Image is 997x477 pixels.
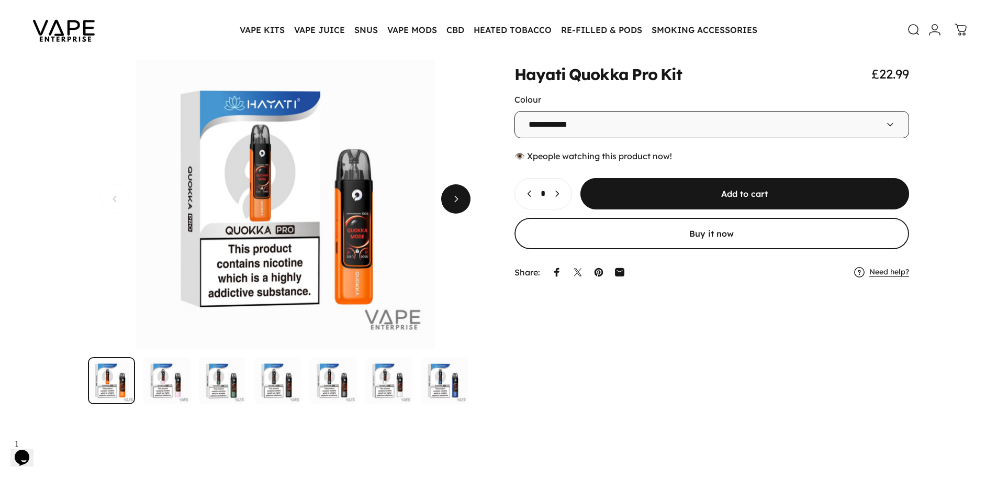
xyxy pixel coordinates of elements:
[199,357,246,404] button: Go to item
[383,19,442,41] summary: VAPE MODS
[199,357,246,404] img: Hayati Quokka Pro Kit
[235,19,289,41] summary: VAPE KITS
[556,19,647,41] summary: RE-FILLED & PODS
[254,357,301,404] button: Go to item
[647,19,762,41] summary: SMOKING ACCESSORIES
[289,19,350,41] summary: VAPE JUICE
[632,66,657,82] animate-element: Pro
[514,218,910,249] button: Buy it now
[310,357,357,404] button: Go to item
[350,19,383,41] summary: SNUS
[310,357,357,404] img: Hayati Quokka Pro Kit
[441,184,471,214] button: Next
[88,49,483,349] button: Open media 6 in modal
[514,268,540,276] p: Share:
[660,66,682,82] animate-element: Kit
[365,357,412,404] img: Hayati Quokka Pro Kit
[88,49,483,404] media-gallery: Gallery Viewer
[421,357,468,404] button: Go to item
[871,66,909,82] span: £22.99
[10,435,44,467] iframe: chat widget
[580,178,910,209] button: Add to cart
[88,357,135,404] img: Hayati Quokka Pro Kit
[442,19,469,41] summary: CBD
[569,66,629,82] animate-element: Quokka
[143,357,191,404] img: Hayati Quokka Pro Kit
[143,357,191,404] button: Go to item
[547,179,572,209] button: Increase quantity for Hayati Quokka Pro Kit
[88,357,135,404] button: Go to item
[949,18,972,41] a: 0 items
[365,357,412,404] button: Go to item
[469,19,556,41] summary: HEATED TOBACCO
[421,357,468,404] img: Hayati Quokka Pro Kit
[514,151,910,161] div: 👁️ people watching this product now!
[235,19,762,41] nav: Primary
[254,357,301,404] img: Hayati Quokka Pro Kit
[869,268,909,277] a: Need help?
[17,5,111,54] img: Vape Enterprise
[514,66,566,82] animate-element: Hayati
[515,179,539,209] button: Decrease quantity for Hayati Quokka Pro Kit
[514,94,541,105] label: Colour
